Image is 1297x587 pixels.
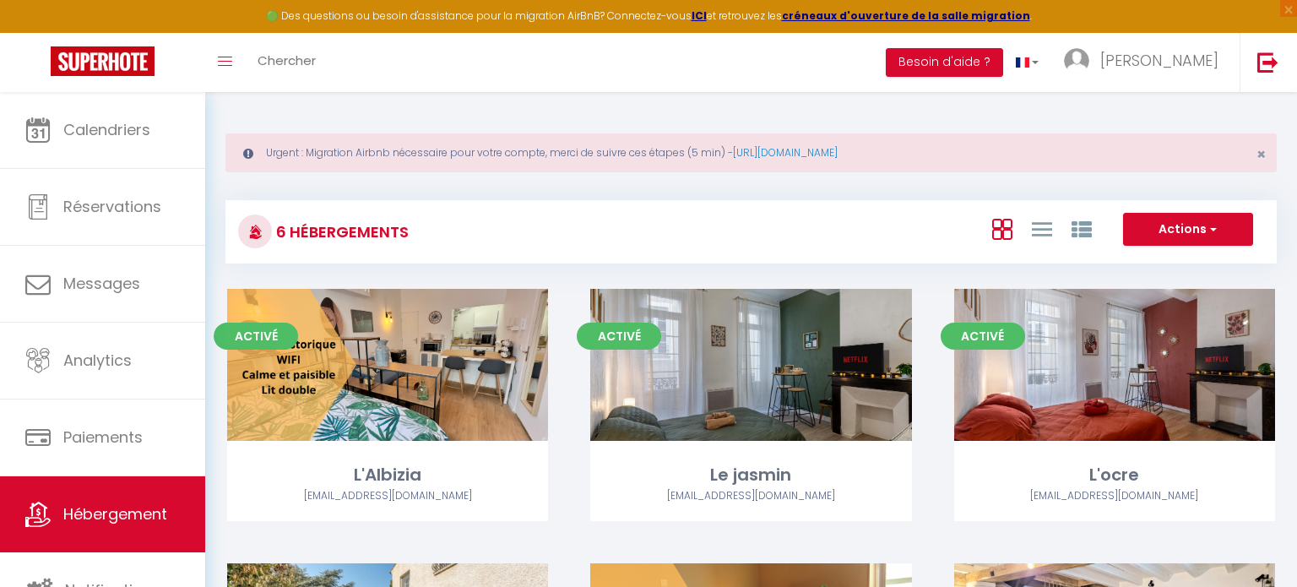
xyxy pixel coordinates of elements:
span: Analytics [63,350,132,371]
div: Urgent : Migration Airbnb nécessaire pour votre compte, merci de suivre ces étapes (5 min) - [225,133,1277,172]
span: Calendriers [63,119,150,140]
div: L'Albizia [227,462,548,488]
a: Chercher [245,33,328,92]
a: Vue par Groupe [1072,215,1092,242]
div: Le jasmin [590,462,911,488]
button: Close [1256,147,1266,162]
div: L'ocre [954,462,1275,488]
img: ... [1064,48,1089,73]
a: [URL][DOMAIN_NAME] [733,145,838,160]
span: Paiements [63,427,143,448]
div: Airbnb [227,488,548,504]
span: × [1256,144,1266,165]
div: Airbnb [590,488,911,504]
span: Activé [941,323,1025,350]
span: Activé [214,323,298,350]
button: Besoin d'aide ? [886,48,1003,77]
span: Réservations [63,196,161,217]
span: Hébergement [63,503,167,524]
span: Chercher [258,52,316,69]
h3: 6 Hébergements [272,213,409,251]
div: Airbnb [954,488,1275,504]
a: ... [PERSON_NAME] [1051,33,1240,92]
span: [PERSON_NAME] [1100,50,1218,71]
img: Super Booking [51,46,155,76]
button: Actions [1123,213,1253,247]
a: créneaux d'ouverture de la salle migration [782,8,1030,23]
a: Vue en Liste [1032,215,1052,242]
a: ICI [692,8,707,23]
span: Messages [63,273,140,294]
img: logout [1257,52,1278,73]
a: Vue en Box [992,215,1012,242]
span: Activé [577,323,661,350]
